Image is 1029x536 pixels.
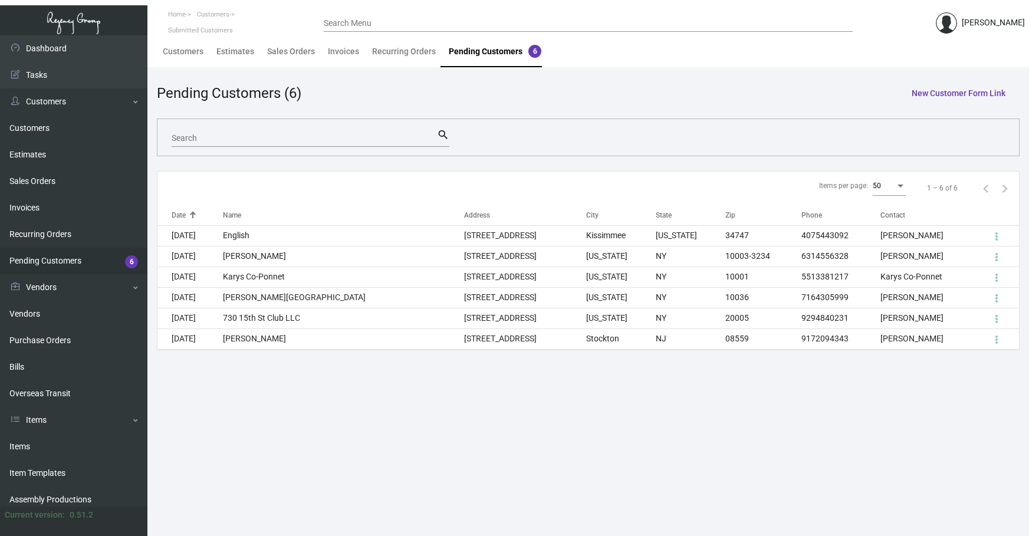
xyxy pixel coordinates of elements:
[656,328,725,349] td: NJ
[725,210,735,221] div: Zip
[464,267,587,287] td: [STREET_ADDRESS]
[163,45,203,58] div: Customers
[873,182,906,190] mat-select: Items per page:
[267,45,315,58] div: Sales Orders
[725,210,801,221] div: Zip
[172,210,223,221] div: Date
[880,225,987,246] td: [PERSON_NAME]
[801,328,881,349] td: 9172094343
[725,308,801,328] td: 20005
[873,182,881,190] span: 50
[464,287,587,308] td: [STREET_ADDRESS]
[586,328,656,349] td: Stockton
[801,210,822,221] div: Phone
[725,225,801,246] td: 34747
[172,210,186,221] div: Date
[157,246,223,267] td: [DATE]
[464,328,587,349] td: [STREET_ADDRESS]
[437,128,449,142] mat-icon: search
[880,210,905,221] div: Contact
[656,308,725,328] td: NY
[464,308,587,328] td: [STREET_ADDRESS]
[586,287,656,308] td: [US_STATE]
[656,210,672,221] div: State
[725,287,801,308] td: 10036
[70,509,93,521] div: 0.51.2
[464,246,587,267] td: [STREET_ADDRESS]
[995,179,1014,198] button: Next page
[586,210,656,221] div: City
[464,210,587,221] div: Address
[801,225,881,246] td: 4075443092
[168,27,233,34] span: Submitted Customers
[880,210,987,221] div: Contact
[5,509,65,521] div: Current version:
[157,287,223,308] td: [DATE]
[880,328,987,349] td: [PERSON_NAME]
[223,308,463,328] td: 730 15th St Club LLC
[157,308,223,328] td: [DATE]
[936,12,957,34] img: admin@bootstrapmaster.com
[464,225,587,246] td: [STREET_ADDRESS]
[819,180,868,191] div: Items per page:
[216,45,254,58] div: Estimates
[801,287,881,308] td: 7164305999
[801,267,881,287] td: 5513381217
[656,287,725,308] td: NY
[157,267,223,287] td: [DATE]
[880,267,987,287] td: Karys Co-Ponnet
[725,328,801,349] td: 08559
[912,88,1005,98] span: New Customer Form Link
[223,210,463,221] div: Name
[977,179,995,198] button: Previous page
[656,246,725,267] td: NY
[197,11,229,18] span: Customers
[464,210,490,221] div: Address
[725,246,801,267] td: 10003-3234
[880,308,987,328] td: [PERSON_NAME]
[586,210,599,221] div: City
[656,210,725,221] div: State
[725,267,801,287] td: 10001
[223,267,463,287] td: Karys Co-Ponnet
[586,225,656,246] td: Kissimmee
[880,246,987,267] td: [PERSON_NAME]
[880,287,987,308] td: [PERSON_NAME]
[449,45,541,58] div: Pending Customers
[927,183,958,193] div: 1 – 6 of 6
[223,210,241,221] div: Name
[586,267,656,287] td: [US_STATE]
[372,45,436,58] div: Recurring Orders
[656,225,725,246] td: [US_STATE]
[801,210,881,221] div: Phone
[223,287,463,308] td: [PERSON_NAME][GEOGRAPHIC_DATA]
[801,246,881,267] td: 6314556328
[157,328,223,349] td: [DATE]
[223,328,463,349] td: [PERSON_NAME]
[902,83,1015,104] button: New Customer Form Link
[157,225,223,246] td: [DATE]
[223,246,463,267] td: [PERSON_NAME]
[328,45,359,58] div: Invoices
[962,17,1025,29] div: [PERSON_NAME]
[223,225,463,246] td: English
[586,308,656,328] td: [US_STATE]
[801,308,881,328] td: 9294840231
[157,83,301,104] div: Pending Customers (6)
[586,246,656,267] td: [US_STATE]
[168,11,186,18] span: Home
[656,267,725,287] td: NY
